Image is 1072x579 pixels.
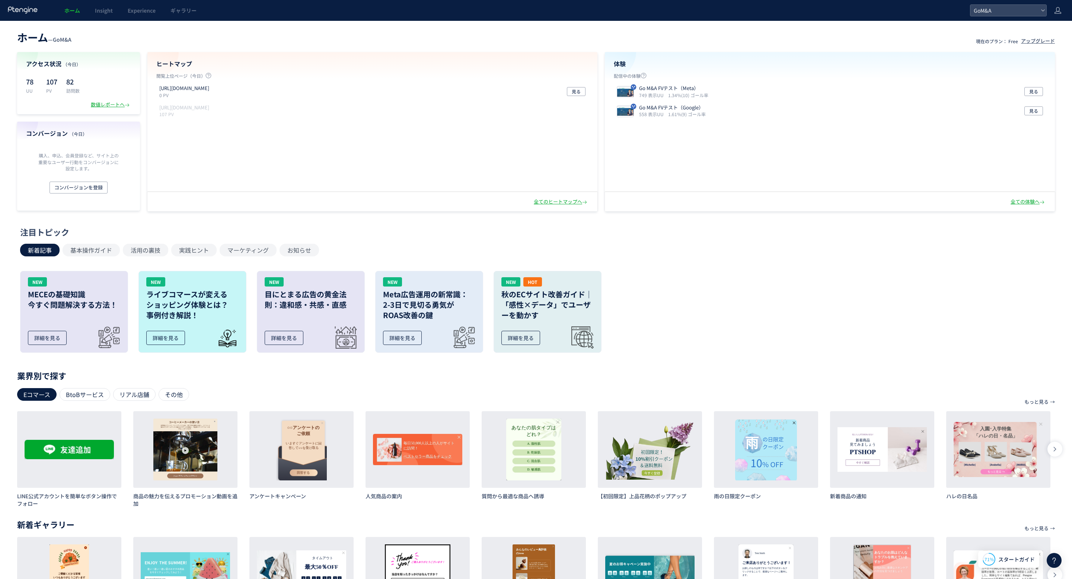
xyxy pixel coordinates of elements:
button: 見る [567,87,586,96]
button: マーケティング [220,244,277,256]
span: （今日） [69,131,87,137]
button: 新着記事 [20,244,60,256]
p: 新着ギャラリー [17,522,1055,527]
span: コンバージョンを登録 [54,182,103,193]
p: Go M&A FVテスト（Meta） [639,85,705,92]
div: 注目トピック [20,226,1048,238]
span: Insight [95,7,113,14]
button: 活用の裏技 [123,244,168,256]
p: Go M&A FVテスト（Google） [639,104,703,111]
div: NEW [501,277,520,287]
p: 訪問数 [66,87,80,94]
h4: コンバージョン [26,129,131,138]
div: 全ての体験へ [1011,198,1046,205]
div: 詳細を見る [28,331,67,345]
h3: ハレの日名品 [946,492,1050,500]
span: 見る [1029,87,1038,96]
span: ホーム [17,30,48,45]
h3: MECEの基礎知識 今すぐ問題解決する方法！ [28,289,120,310]
h3: 質問から最適な商品へ誘導 [482,492,586,500]
a: NEWMeta広告運用の新常識：2-3日で見切る勇気がROAS改善の鍵詳細を見る [375,271,483,353]
img: 66a65bafe136cd50439006a0504d41fb1750159961520.jpeg [617,87,634,97]
span: GoM&A [971,5,1038,16]
div: — [17,30,71,45]
span: 71% [985,556,994,562]
div: 詳細を見る [501,331,540,345]
div: Eコマース [17,388,57,401]
div: HOT [523,277,542,287]
button: 実践ヒント [171,244,217,256]
h3: 【初回限定】上品花柄のポップアップ [598,492,702,500]
h4: ヒートマップ [156,60,588,68]
p: 0 PV [159,92,212,98]
h3: アンケートキャンペーン [249,492,354,500]
div: リアル店舗 [113,388,156,401]
p: 業界別で探す [17,373,1055,378]
span: スタートガイド [998,556,1035,563]
span: Experience [128,7,156,14]
i: 749 表示UU [639,92,667,98]
p: 現在のプラン： Free [976,38,1018,44]
div: 詳細を見る [383,331,422,345]
h4: アクセス状況 [26,60,131,68]
h3: 目にとまる広告の黄金法則：違和感・共感・直感 [265,289,357,310]
a: NEW目にとまる広告の黄金法則：違和感・共感・直感詳細を見る [257,271,365,353]
button: お知らせ [280,244,319,256]
h3: Meta広告運用の新常識： 2-3日で見切る勇気が ROAS改善の鍵 [383,289,475,320]
p: PV [46,87,57,94]
div: その他 [159,388,189,401]
button: 見る [1024,106,1043,115]
h3: ライブコマースが変える ショッピング体験とは？ 事例付き解説！ [146,289,239,320]
span: ホーム [64,7,80,14]
a: NEWMECEの基礎知識今すぐ問題解決する方法！詳細を見る [20,271,128,353]
span: GoM&A [53,36,71,43]
div: NEW [383,277,402,287]
h3: 秋のECサイト改善ガイド｜「感性×データ」でユーザーを動かす [501,289,594,320]
p: 配信中の体験 [614,73,1046,82]
div: BtoBサービス [60,388,110,401]
p: 購入、申込、会員登録など、サイト上の重要なユーザー行動をコンバージョンに設定します。 [36,152,121,171]
i: 1.34%(10) ゴール率 [668,92,708,98]
div: NEW [146,277,165,287]
div: NEW [28,277,47,287]
h3: 新着商品の通知 [830,492,934,500]
p: https://right-b.com/go-ma/lp/001 [159,85,209,92]
button: コンバージョンを登録 [50,182,108,193]
p: 閲覧上位ページ（今日） [156,73,588,82]
span: 見る [1029,106,1038,115]
p: 78 [26,76,37,87]
button: 見る [1024,87,1043,96]
p: もっと見る [1024,396,1049,408]
p: https://right-b.com/lp [159,104,209,111]
span: ギャラリー [170,7,197,14]
i: 558 表示UU [639,111,667,117]
p: → [1050,396,1055,408]
h3: LINE公式アカウントを簡単なボタン操作でフォロー [17,492,121,507]
div: 全てのヒートマップへ [534,198,588,205]
img: 33f5e507e83fb3422c745990b1b826d11750075165201.jpeg [617,106,634,117]
h3: 商品の魅力を伝えるプロモーション動画を追加 [133,492,237,507]
p: 107 PV [159,111,212,117]
div: 詳細を見る [265,331,303,345]
p: → [1050,522,1055,535]
p: 82 [66,76,80,87]
div: 数値レポートへ [91,101,131,108]
p: 107 [46,76,57,87]
div: 詳細を見る [146,331,185,345]
button: 基本操作ガイド [63,244,120,256]
a: NEWライブコマースが変えるショッピング体験とは？事例付き解説！詳細を見る [138,271,246,353]
div: アップグレード [1021,38,1055,45]
i: 1.61%(9) ゴール率 [668,111,706,117]
h3: 雨の日限定クーポン [714,492,818,500]
h3: 人気商品の案内 [366,492,470,500]
div: NEW [265,277,284,287]
p: もっと見る [1024,522,1049,535]
p: UU [26,87,37,94]
a: NEWHOT秋のECサイト改善ガイド｜「感性×データ」でユーザーを動かす詳細を見る [494,271,602,353]
span: （今日） [63,61,81,67]
span: 見る [572,87,581,96]
h4: 体験 [614,60,1046,68]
